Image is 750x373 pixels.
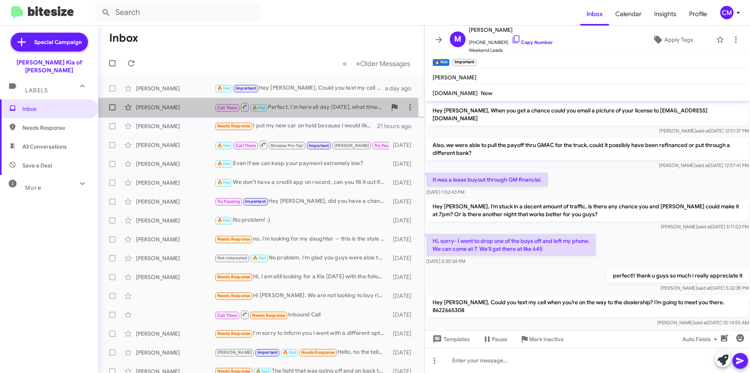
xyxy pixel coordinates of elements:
button: Apply Tags [633,33,712,47]
div: Even if we can keep your payment extremely low? [215,159,389,168]
div: [DATE] [389,160,418,168]
span: [PERSON_NAME] [DATE] 5:22:38 PM [660,285,748,291]
span: 🔥 Hot [253,255,266,261]
span: 🔥 Hot [283,350,296,355]
div: [PERSON_NAME] [136,254,215,262]
div: No I have no idea I was seeing if you have one coming [215,140,389,150]
span: [PERSON_NAME] [217,350,252,355]
div: Perfect, I'm here all day [DATE], what time works for you? I'll make sure the appraisal manager i... [215,102,387,112]
span: [PERSON_NAME] [433,74,477,81]
div: Hey [PERSON_NAME], Could you text my cell when you’re on the way to the dealership? I’m going to ... [215,84,385,93]
div: Hello, no the telluride S that might have been in our budget sold. [215,348,389,357]
div: no, i'm looking for my daughter -- this is the style she wants. I'll keep looking, thank you [215,235,389,244]
div: [DATE] [389,179,418,187]
div: [PERSON_NAME] [136,141,215,149]
div: [DATE] [389,330,418,338]
p: Hi, sorry- I went to drop one of the boys off and left my phone. We can come at 7. We'll get ther... [426,234,596,256]
p: Hey [PERSON_NAME], When you get a chance could you email a picture of your license to [EMAIL_ADDR... [426,103,749,125]
a: Inbox [580,3,609,26]
div: [PERSON_NAME] [136,179,215,187]
span: Inbox [22,105,89,113]
div: [PERSON_NAME] [136,330,215,338]
div: [PERSON_NAME] [136,198,215,206]
span: Needs Response [217,293,251,298]
span: 🔥 Hot [252,105,266,110]
button: Auto Fields [676,332,726,346]
span: [PERSON_NAME] [DATE] 5:11:03 PM [660,224,748,230]
span: Needs Response [217,274,251,279]
span: Insights [648,3,683,26]
p: Hey [PERSON_NAME], Could you text my cell when you’re on the way to the dealership? I’m going to ... [426,295,749,317]
span: Older Messages [360,59,410,68]
span: Try Pausing [374,143,397,148]
nav: Page navigation example [338,55,415,72]
span: Needs Response [217,123,251,129]
span: Apply Tags [664,33,693,47]
span: 🔥 Hot [217,180,231,185]
span: Needs Response [217,237,251,242]
div: [DATE] [389,311,418,319]
span: M [454,33,461,46]
span: Bitesize Pro-Tip! [271,143,303,148]
span: Needs Response [252,313,286,318]
div: Hi [PERSON_NAME]. We are not looking to buy right now unless one of our older cars decides for us... [215,291,389,300]
span: Mark Inactive [529,332,564,346]
span: Not-Interested [217,255,248,261]
span: [DOMAIN_NAME] [433,90,478,97]
a: Copy Number [512,39,553,45]
span: Templates [431,332,470,346]
div: [PERSON_NAME] [136,349,215,356]
span: Call Them [217,105,238,110]
div: Hey [PERSON_NAME], did you have a chance to check out the link I sent you? [215,197,389,206]
span: [DATE] 5:20:34 PM [426,258,465,264]
small: Important [453,59,476,66]
p: Also, we were able to pull the payoff thru GMAC for the truck, could it possibly have been refina... [426,138,749,160]
span: More [25,184,41,191]
span: Labels [25,87,48,94]
span: said at [693,320,707,325]
div: 21 hours ago [377,122,418,130]
span: 🔥 Hot [217,143,231,148]
div: [DATE] [389,273,418,281]
a: Profile [683,3,713,26]
input: Search [95,3,260,22]
p: It was a lease buyout through GM financial. [426,173,548,187]
span: said at [697,285,710,291]
div: No problem, I'm glad you guys were able to connect, I'll put notes in my system about that. :) Ha... [215,254,389,263]
span: Try Pausing [217,199,240,204]
a: Calendar [609,3,648,26]
a: Special Campaign [11,33,88,51]
span: All Conversations [22,143,67,151]
span: Call Them [236,143,256,148]
div: [PERSON_NAME] [136,160,215,168]
span: said at [695,128,709,134]
div: [DATE] [389,349,418,356]
div: We don't have a credit app on record, can you fill it out if i send you the link? [215,178,389,187]
span: Needs Response [301,350,335,355]
p: perfect!! thank u guys so much i really appreciate it [606,268,748,283]
div: [PERSON_NAME] [136,85,215,92]
span: Needs Response [217,331,251,336]
span: Important [236,86,256,91]
span: 🔥 Hot [217,218,231,223]
span: Pause [492,332,507,346]
div: [DATE] [389,217,418,224]
span: « [343,59,347,68]
div: I put my new car on hold because I would like 10% off the sticker and 15k for my2022 alpha [PERSO... [215,121,377,130]
span: Needs Response [22,124,89,132]
span: Call Them [217,313,238,318]
div: I'm sorry to inform you I went with a different option. Thank you for reaching out [215,329,389,338]
div: [PERSON_NAME] [136,217,215,224]
span: Important [245,199,266,204]
span: New [481,90,492,97]
button: Next [351,55,415,72]
span: Important [257,350,278,355]
button: Mark Inactive [513,332,570,346]
div: [PERSON_NAME] [136,122,215,130]
div: Inbound Call [215,310,389,320]
span: 🔥 Hot [217,86,231,91]
small: 🔥 Hot [433,59,449,66]
button: Previous [338,55,352,72]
